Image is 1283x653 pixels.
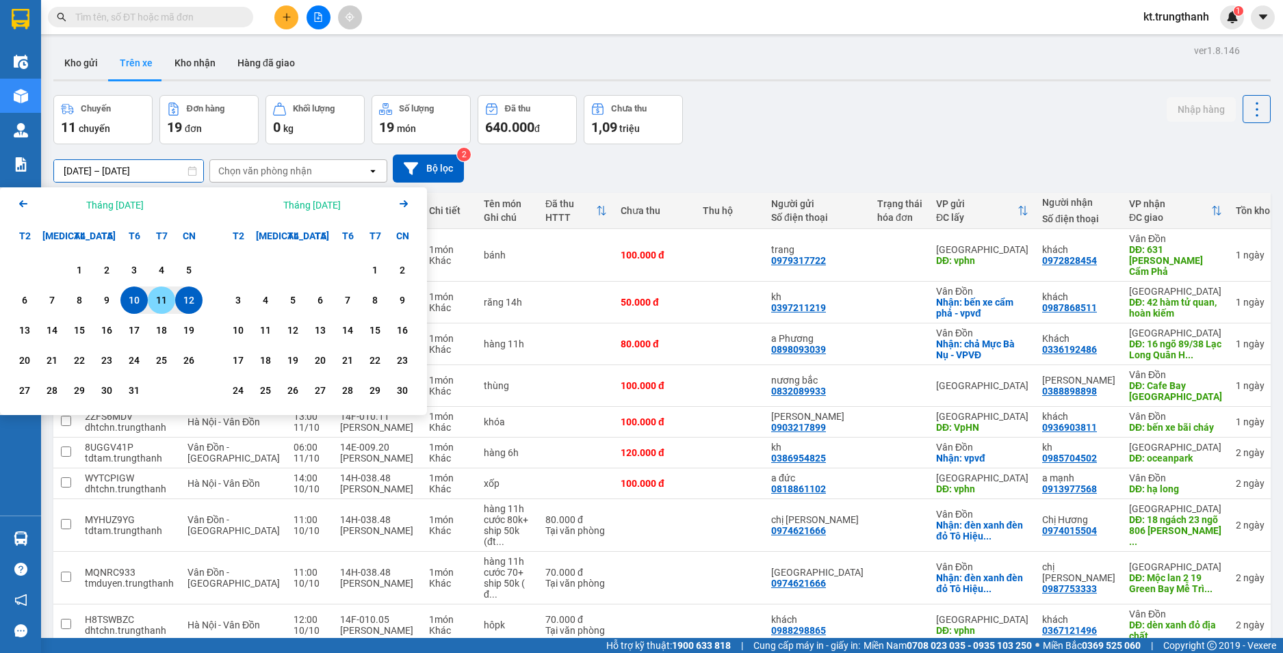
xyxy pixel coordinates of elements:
span: 19 [379,119,394,135]
div: 23 [97,352,116,369]
span: 0 [273,119,281,135]
div: 24 [229,382,248,399]
div: 1 món [429,442,470,453]
div: T4 [66,222,93,250]
div: [GEOGRAPHIC_DATA] [1129,286,1222,297]
div: 29 [70,382,89,399]
div: T2 [11,222,38,250]
span: ngày [1243,250,1265,261]
div: 16 [393,322,412,338]
div: Choose Thứ Tư, tháng 11 5 2025. It's available. [279,286,307,314]
div: Choose Thứ Bảy, tháng 10 18 2025. It's available. [148,317,175,344]
span: ngày [1243,380,1265,391]
div: [MEDICAL_DATA] [38,222,66,250]
div: Choose Thứ Bảy, tháng 10 11 2025. It's available. [148,286,175,314]
div: Thúy Nguyễn [1042,375,1115,386]
div: [GEOGRAPHIC_DATA] [936,411,1028,422]
div: 0987868511 [1042,302,1097,313]
div: 1 món [429,375,470,386]
div: T5 [93,222,120,250]
div: Choose Thứ Hai, tháng 11 3 2025. It's available. [224,286,252,314]
th: Toggle SortBy [539,193,614,229]
div: Choose Thứ Năm, tháng 10 30 2025. It's available. [93,377,120,404]
div: Choose Chủ Nhật, tháng 11 30 2025. It's available. [389,377,416,404]
span: plus [282,12,291,22]
div: VP nhận [1129,198,1211,209]
div: 7 [42,292,62,308]
div: 80.000 đ [621,338,689,349]
div: 1 [1236,250,1270,261]
div: DĐ: 16 ngõ 89/38 Lạc Long Quân Hà Nội Hà Nội [1129,338,1222,360]
button: Số lượng19món [372,95,471,144]
div: dhtchn.trungthanh [85,422,174,433]
span: triệu [619,123,640,134]
div: CN [389,222,416,250]
div: 13:00 [294,411,326,422]
div: 1 [1236,380,1270,391]
div: [GEOGRAPHIC_DATA] [936,244,1028,255]
div: 4 [152,262,171,278]
div: Choose Thứ Năm, tháng 11 13 2025. It's available. [307,317,334,344]
span: ngày [1243,338,1265,349]
div: khách [1042,291,1115,302]
input: Tìm tên, số ĐT hoặc mã đơn [75,10,237,25]
div: Choose Thứ Năm, tháng 11 27 2025. It's available. [307,377,334,404]
svg: open [367,165,378,176]
span: ... [1185,349,1193,360]
div: Choose Thứ Tư, tháng 10 1 2025. It's available. [66,256,93,284]
div: 30 [97,382,116,399]
div: hàng 11h [484,338,532,349]
div: hóa đơn [877,212,922,223]
div: 13 [15,322,34,338]
div: DĐ: 42 hàm tử quan, hoàn kiếm [1129,297,1222,319]
div: 22 [70,352,89,369]
div: T6 [334,222,361,250]
div: Vân Đồn [936,286,1028,297]
div: Vân Đồn [1129,369,1222,380]
div: 15 [70,322,89,338]
div: Choose Chủ Nhật, tháng 11 2 2025. It's available. [389,256,416,284]
div: Choose Thứ Năm, tháng 10 9 2025. It's available. [93,286,120,314]
div: Choose Thứ Tư, tháng 10 15 2025. It's available. [66,317,93,344]
div: T7 [148,222,175,250]
div: Choose Thứ Năm, tháng 10 2 2025. It's available. [93,256,120,284]
button: Hàng đã giao [226,46,306,79]
div: 7 [338,292,357,308]
div: Choose Thứ Hai, tháng 10 6 2025. It's available. [11,286,38,314]
div: ĐC giao [1129,212,1211,223]
div: 0903217899 [771,422,826,433]
div: 1 [70,262,89,278]
div: 30 [393,382,412,399]
button: Trên xe [109,46,164,79]
div: Số điện thoại [1042,213,1115,224]
div: Choose Thứ Bảy, tháng 11 29 2025. It's available. [361,377,389,404]
div: 1 [365,262,385,278]
div: 22 [365,352,385,369]
div: Choose Thứ Tư, tháng 11 19 2025. It's available. [279,347,307,374]
div: 16 [97,322,116,338]
div: Người nhận [1042,197,1115,208]
span: 1 [1236,6,1241,16]
div: Choose Thứ Hai, tháng 10 27 2025. It's available. [11,377,38,404]
th: Toggle SortBy [1122,193,1229,229]
div: răng 14h [484,297,532,308]
div: DĐ: 631 Lê thanh nghị Cẩm Phả [1129,244,1222,277]
div: Vân Đồn [936,328,1028,338]
div: Selected start date. Thứ Sáu, tháng 10 10 2025. It's available. [120,286,148,314]
div: 100.000 đ [621,416,689,427]
button: aim [338,5,362,29]
img: icon-new-feature [1226,11,1239,23]
div: 29 [365,382,385,399]
div: 9 [97,292,116,308]
div: 21 [42,352,62,369]
button: Nhập hàng [1167,97,1236,122]
div: 31 [125,382,144,399]
button: Bộ lọc [393,155,464,183]
div: 1 món [429,244,470,255]
div: 3 [125,262,144,278]
div: Chị Linh [771,411,864,422]
div: 0388898898 [1042,386,1097,397]
div: 24 [125,352,144,369]
div: Choose Thứ Ba, tháng 10 21 2025. It's available. [38,347,66,374]
div: Số điện thoại [771,212,864,223]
